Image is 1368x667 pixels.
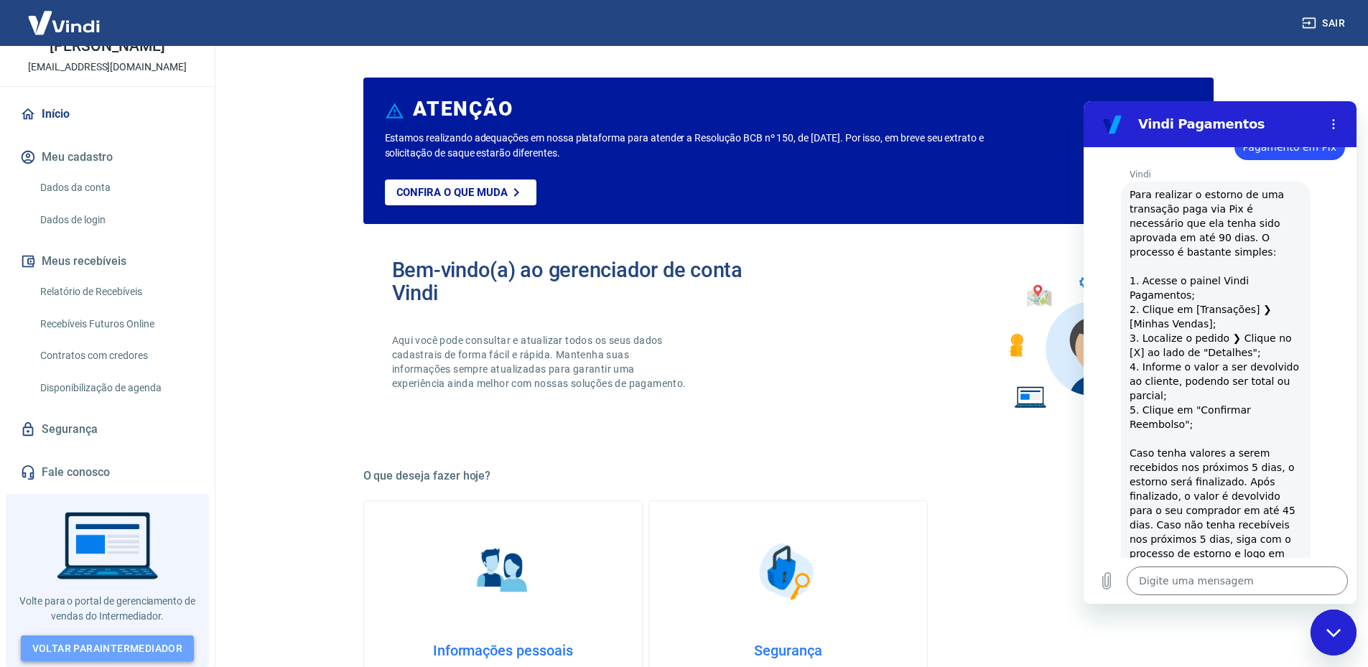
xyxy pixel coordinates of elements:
p: Confira o que muda [396,186,508,199]
a: Fale conosco [17,457,197,488]
button: Meus recebíveis [17,246,197,277]
a: Disponibilização de agenda [34,373,197,403]
p: [EMAIL_ADDRESS][DOMAIN_NAME] [28,60,187,75]
a: Recebíveis Futuros Online [34,309,197,339]
h4: Segurança [672,642,904,659]
a: Relatório de Recebíveis [34,277,197,307]
a: Dados de login [34,205,197,235]
a: Segurança [17,414,197,445]
a: Voltar paraIntermediador [21,635,195,662]
h4: Informações pessoais [387,642,619,659]
h5: O que deseja fazer hoje? [363,469,1214,483]
a: Início [17,98,197,130]
img: Imagem de um avatar masculino com diversos icones exemplificando as funcionalidades do gerenciado... [997,258,1185,417]
iframe: Janela de mensagens [1084,101,1357,604]
a: Contratos com credores [34,341,197,370]
button: Meu cadastro [17,141,197,173]
a: Confira o que muda [385,179,536,205]
p: [PERSON_NAME] [50,39,164,54]
button: Sair [1299,10,1351,37]
h6: ATENÇÃO [413,102,513,116]
iframe: Botão para abrir a janela de mensagens, conversa em andamento [1311,610,1357,656]
img: Vindi [17,1,111,45]
p: Estamos realizando adequações em nossa plataforma para atender a Resolução BCB nº 150, de [DATE].... [385,131,1030,161]
p: Aqui você pode consultar e atualizar todos os seus dados cadastrais de forma fácil e rápida. Mant... [392,333,689,391]
h2: Bem-vindo(a) ao gerenciador de conta Vindi [392,258,788,304]
img: Segurança [752,536,824,607]
img: Informações pessoais [467,536,539,607]
a: Dados da conta [34,173,197,202]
